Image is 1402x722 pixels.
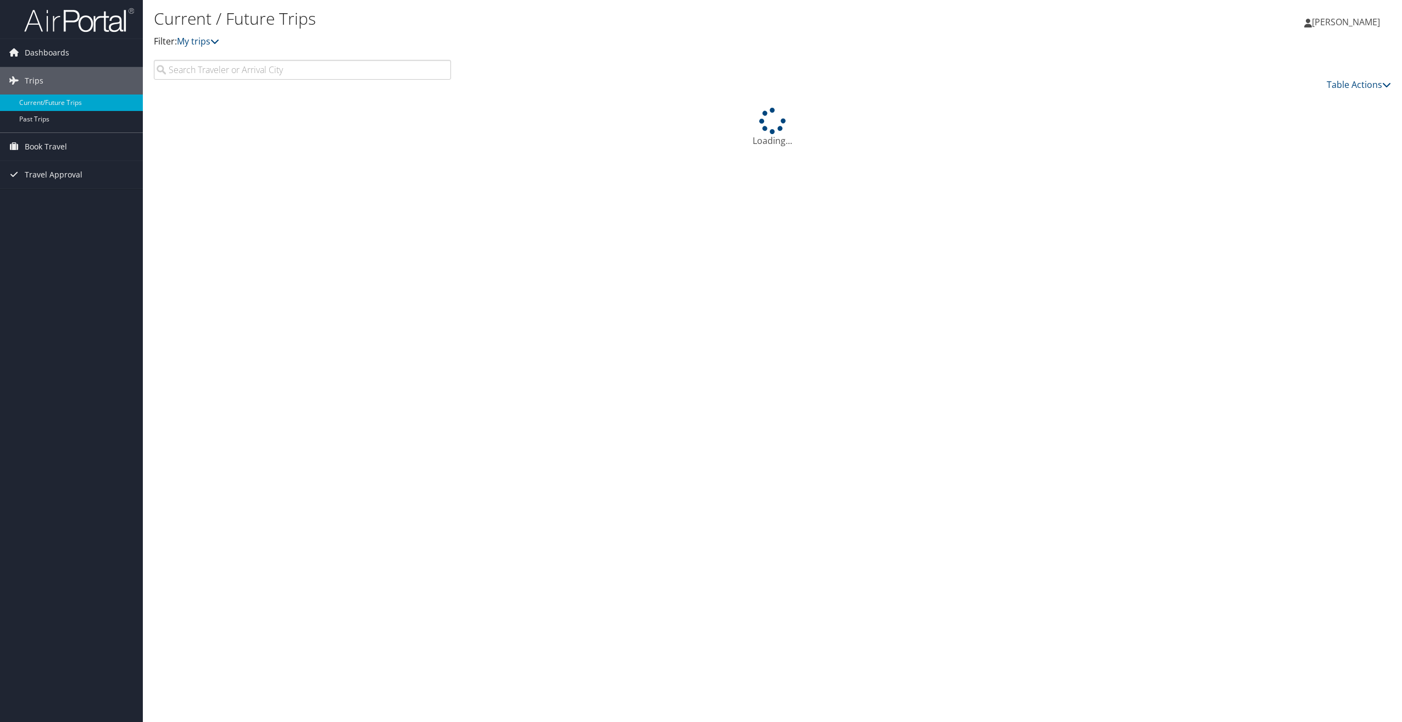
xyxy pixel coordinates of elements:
span: Trips [25,67,43,95]
h1: Current / Future Trips [154,7,978,30]
img: airportal-logo.png [24,7,134,33]
span: Travel Approval [25,161,82,188]
div: Loading... [154,108,1391,147]
input: Search Traveler or Arrival City [154,60,451,80]
a: [PERSON_NAME] [1304,5,1391,38]
span: Book Travel [25,133,67,160]
p: Filter: [154,35,978,49]
a: My trips [177,35,219,47]
span: [PERSON_NAME] [1312,16,1380,28]
span: Dashboards [25,39,69,66]
a: Table Actions [1327,79,1391,91]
